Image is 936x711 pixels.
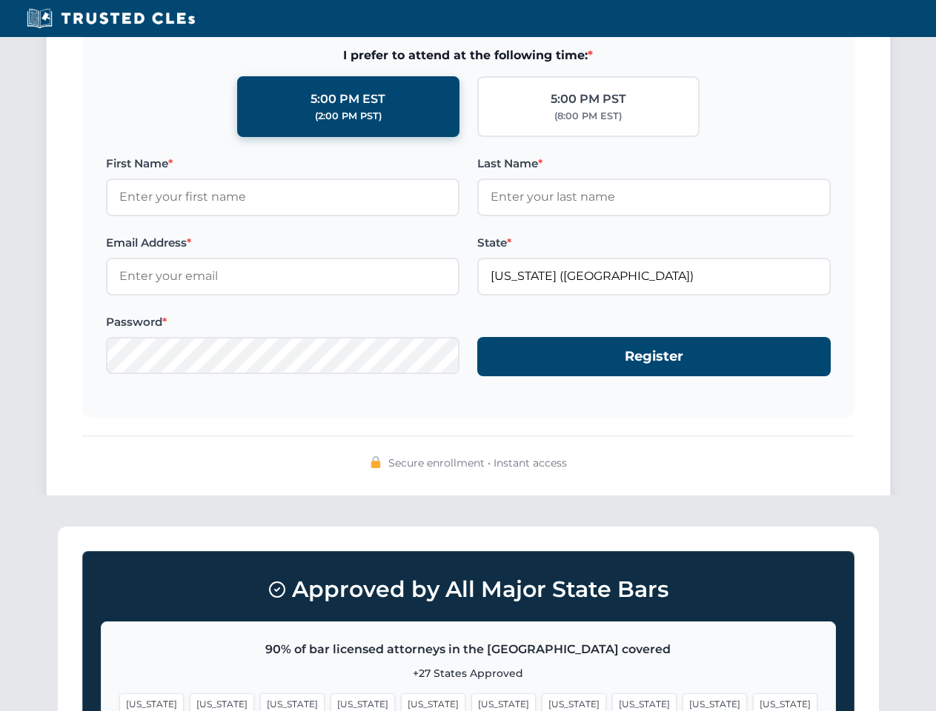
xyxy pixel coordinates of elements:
[388,455,567,471] span: Secure enrollment • Instant access
[22,7,199,30] img: Trusted CLEs
[106,155,459,173] label: First Name
[477,178,831,216] input: Enter your last name
[554,109,622,124] div: (8:00 PM EST)
[106,178,459,216] input: Enter your first name
[551,90,626,109] div: 5:00 PM PST
[106,258,459,295] input: Enter your email
[477,234,831,252] label: State
[477,258,831,295] input: Florida (FL)
[315,109,382,124] div: (2:00 PM PST)
[119,665,817,681] p: +27 States Approved
[311,90,385,109] div: 5:00 PM EST
[477,155,831,173] label: Last Name
[106,234,459,252] label: Email Address
[370,456,382,468] img: 🔒
[106,313,459,331] label: Password
[101,570,836,610] h3: Approved by All Major State Bars
[119,640,817,659] p: 90% of bar licensed attorneys in the [GEOGRAPHIC_DATA] covered
[477,337,831,376] button: Register
[106,46,831,65] span: I prefer to attend at the following time:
